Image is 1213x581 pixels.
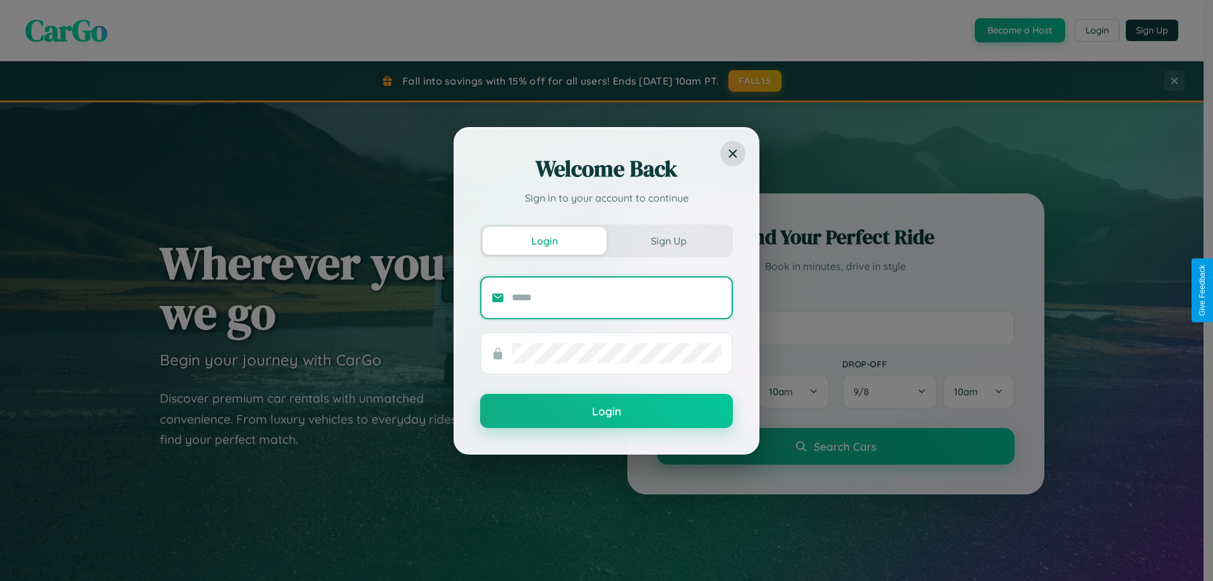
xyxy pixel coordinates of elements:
[1198,265,1207,316] div: Give Feedback
[483,227,606,255] button: Login
[480,154,733,184] h2: Welcome Back
[480,394,733,428] button: Login
[606,227,730,255] button: Sign Up
[480,190,733,205] p: Sign in to your account to continue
